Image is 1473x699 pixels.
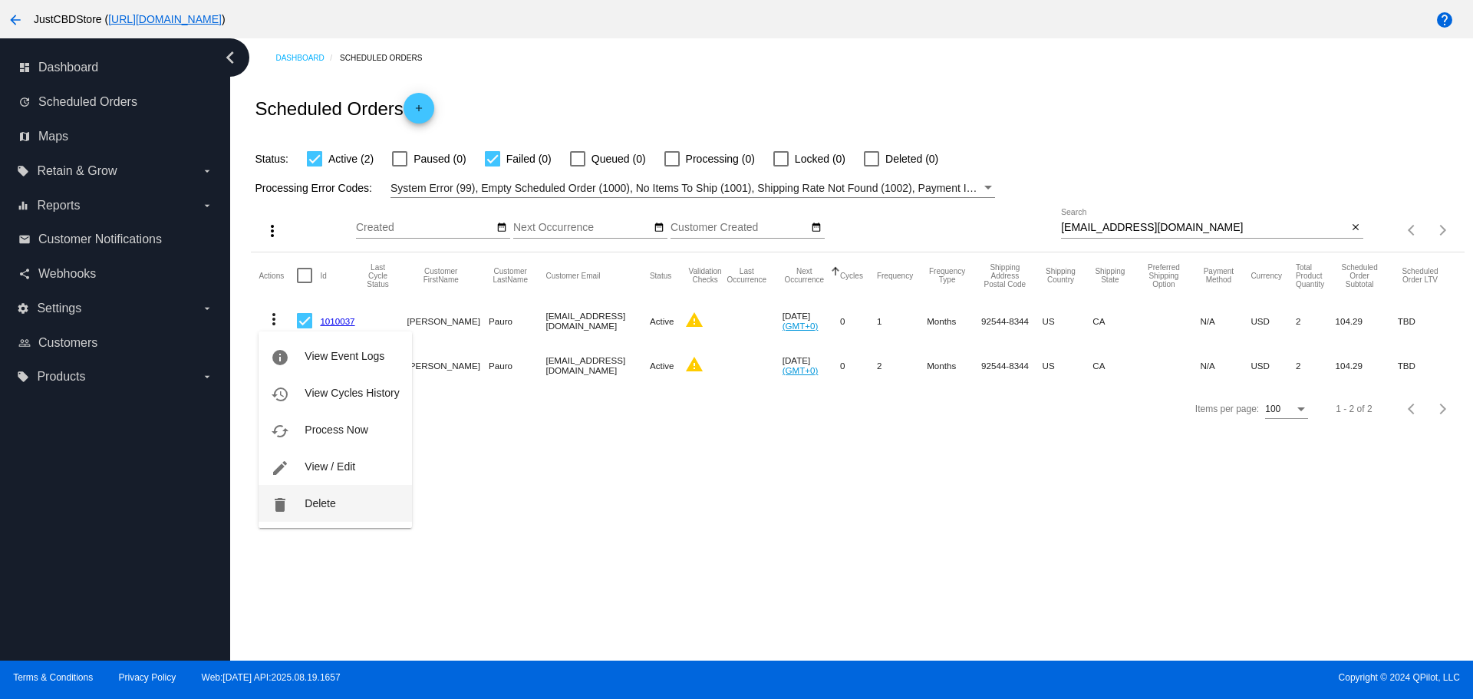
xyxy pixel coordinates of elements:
mat-icon: info [271,348,289,367]
span: Delete [305,497,335,509]
span: Process Now [305,424,367,436]
mat-icon: delete [271,496,289,514]
mat-icon: cached [271,422,289,440]
span: View Event Logs [305,350,384,362]
mat-icon: history [271,385,289,404]
span: View Cycles History [305,387,399,399]
mat-icon: edit [271,459,289,477]
span: View / Edit [305,460,355,473]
